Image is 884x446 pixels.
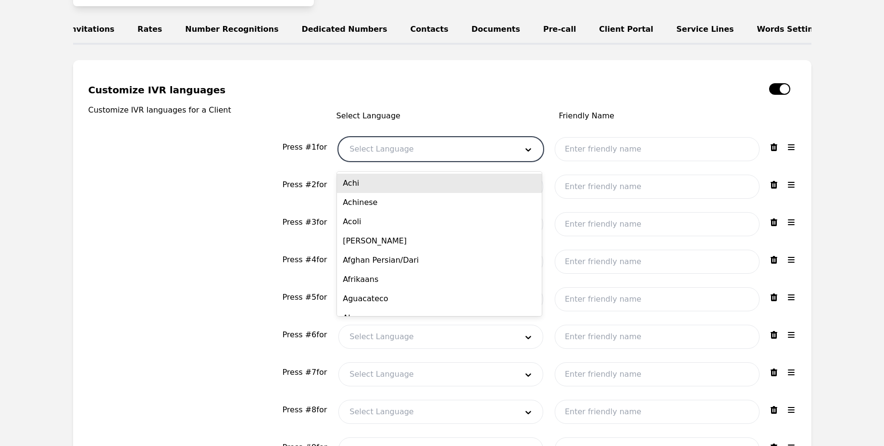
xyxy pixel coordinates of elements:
span: Press # 2 for [283,179,327,191]
div: Afghan Persian/Dari [337,251,542,270]
a: Pre-call [532,16,587,45]
span: Press # 3 for [283,217,327,228]
span: Press # 8 for [283,404,327,416]
div: Aguacateco [337,289,542,308]
input: Enter friendly name [555,362,759,386]
span: Friendly Name [559,110,742,122]
legend: Customize IVR languages [88,83,260,97]
input: Enter friendly name [555,212,759,236]
div: [PERSON_NAME] [337,231,542,251]
a: Number Recognitions [174,16,290,45]
a: Rates [126,16,174,45]
a: Contacts [399,16,460,45]
input: Enter friendly name [555,287,759,311]
span: Select Language [336,110,528,122]
a: Words Settings [746,16,835,45]
span: Press # 6 for [283,329,327,341]
div: Achinese [337,193,542,212]
a: Invitations [56,16,126,45]
p: Customize IVR languages for a Client [88,104,260,116]
input: Enter friendly name [555,325,759,349]
span: Press # 5 for [283,292,327,303]
div: Acoli [337,212,542,231]
span: Press # 1 for [283,141,327,153]
div: Akan [337,308,542,328]
span: Press # 7 for [283,367,327,378]
input: Enter friendly name [555,175,759,199]
div: Afrikaans [337,270,542,289]
input: Enter friendly name [555,137,759,161]
a: Service Lines [665,16,746,45]
a: Client Portal [587,16,665,45]
input: Enter friendly name [555,400,759,424]
input: Enter friendly name [555,250,759,274]
a: Dedicated Numbers [290,16,398,45]
span: Press # 4 for [283,254,327,266]
div: Achi [337,174,542,193]
a: Documents [460,16,532,45]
